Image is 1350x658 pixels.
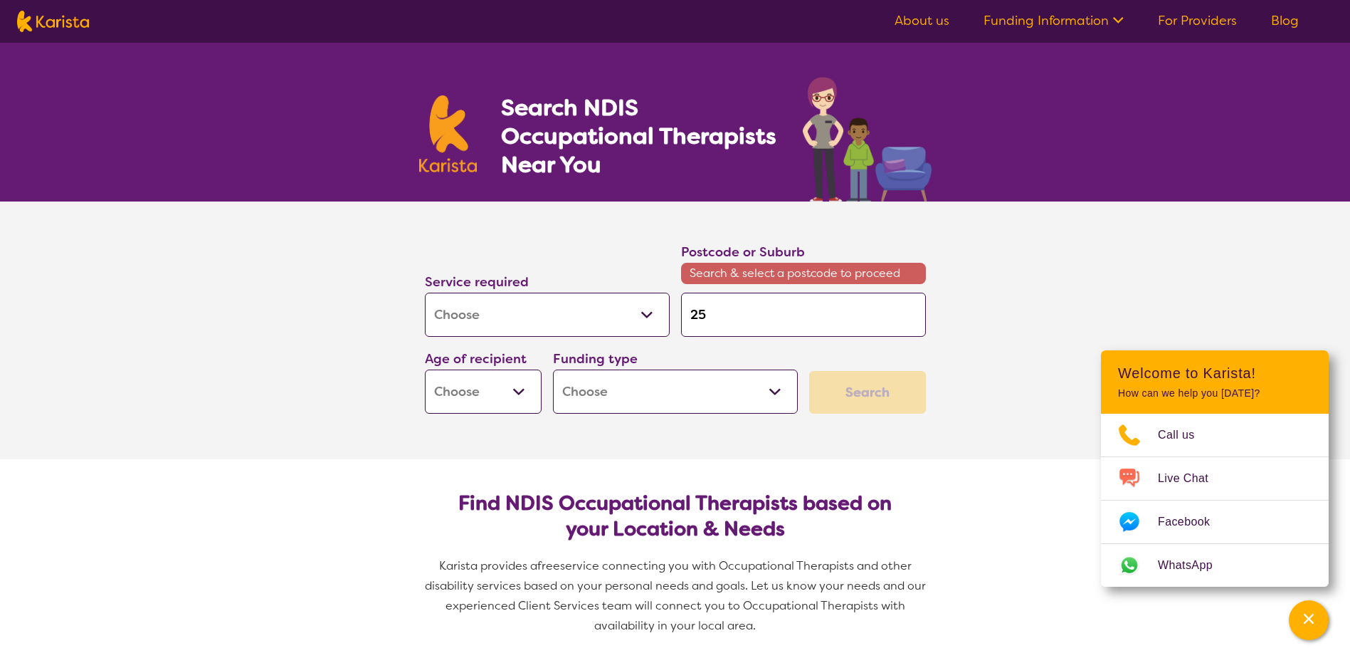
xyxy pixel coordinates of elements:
[501,93,778,179] h1: Search NDIS Occupational Therapists Near You
[1158,468,1225,489] span: Live Chat
[537,558,560,573] span: free
[436,491,914,542] h2: Find NDIS Occupational Therapists based on your Location & Needs
[681,244,805,261] label: Postcode or Suburb
[425,273,529,291] label: Service required
[681,263,926,284] span: Search & select a postcode to proceed
[1271,12,1299,29] a: Blog
[1158,12,1237,29] a: For Providers
[1101,414,1329,587] ul: Choose channel
[439,558,537,573] span: Karista provides a
[553,350,638,367] label: Funding type
[1158,511,1227,533] span: Facebook
[425,558,929,633] span: service connecting you with Occupational Therapists and other disability services based on your p...
[1101,544,1329,587] a: Web link opens in a new tab.
[895,12,949,29] a: About us
[1158,424,1212,446] span: Call us
[1289,600,1329,640] button: Channel Menu
[681,293,926,337] input: Type
[1101,350,1329,587] div: Channel Menu
[1118,387,1312,399] p: How can we help you [DATE]?
[419,95,478,172] img: Karista logo
[803,77,932,202] img: occupational-therapy
[425,350,527,367] label: Age of recipient
[984,12,1124,29] a: Funding Information
[1118,365,1312,382] h2: Welcome to Karista!
[1158,555,1230,576] span: WhatsApp
[17,11,89,32] img: Karista logo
